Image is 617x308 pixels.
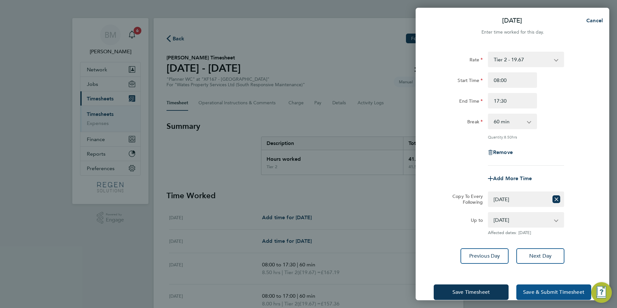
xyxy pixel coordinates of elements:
[469,253,500,259] span: Previous Day
[523,289,584,295] span: Save & Submit Timesheet
[493,175,532,181] span: Add More Time
[552,192,560,206] button: Reset selection
[488,134,564,139] div: Quantity: hrs
[516,248,564,264] button: Next Day
[447,193,483,205] label: Copy To Every Following
[576,14,609,27] button: Cancel
[452,289,490,295] span: Save Timesheet
[529,253,551,259] span: Next Day
[459,98,483,106] label: End Time
[584,17,603,24] span: Cancel
[471,217,483,225] label: Up to
[488,93,537,108] input: E.g. 18:00
[416,28,609,36] div: Enter time worked for this day.
[591,282,612,303] button: Engage Resource Center
[467,119,483,127] label: Break
[504,134,512,139] span: 8.50
[460,248,509,264] button: Previous Day
[502,16,522,25] p: [DATE]
[488,150,513,155] button: Remove
[488,230,564,235] span: Affected dates: [DATE]
[470,57,483,65] label: Rate
[458,77,483,85] label: Start Time
[488,72,537,88] input: E.g. 08:00
[493,149,513,155] span: Remove
[516,284,591,300] button: Save & Submit Timesheet
[434,284,509,300] button: Save Timesheet
[488,176,532,181] button: Add More Time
